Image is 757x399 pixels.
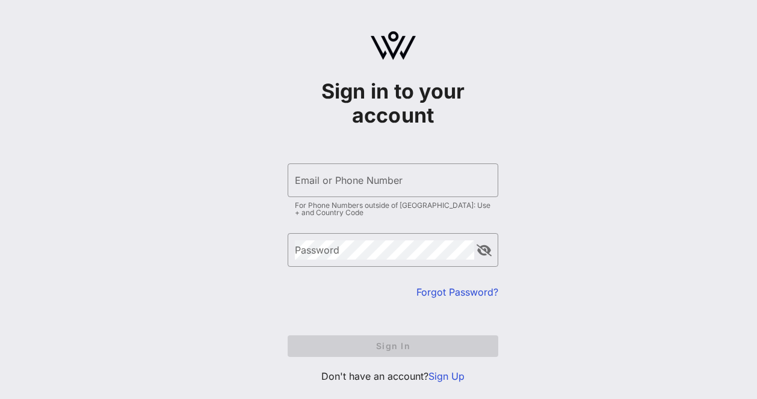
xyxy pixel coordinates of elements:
[416,286,498,298] a: Forgot Password?
[428,370,465,382] a: Sign Up
[371,31,416,60] img: logo.svg
[477,245,492,257] button: append icon
[288,79,498,127] h1: Sign in to your account
[295,202,491,216] div: For Phone Numbers outside of [GEOGRAPHIC_DATA]: Use + and Country Code
[288,369,498,383] p: Don't have an account?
